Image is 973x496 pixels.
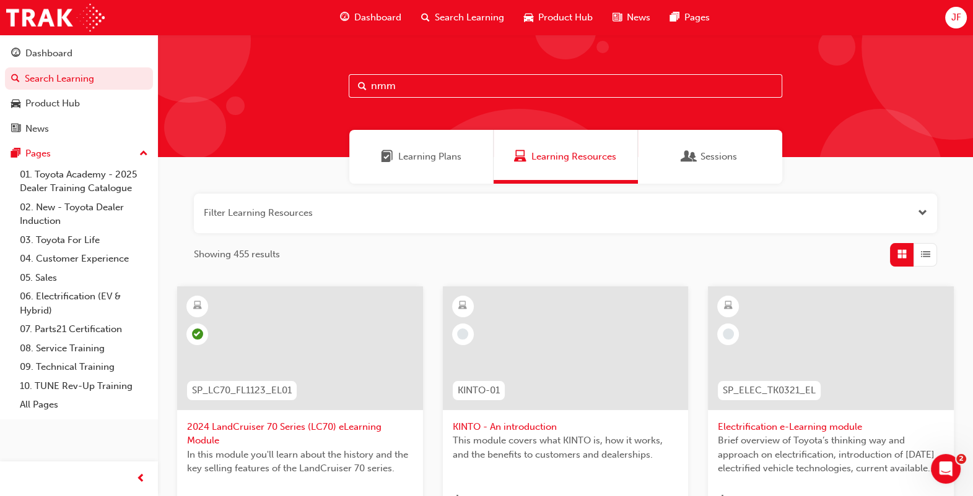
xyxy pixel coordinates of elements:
[931,454,961,484] iframe: Intercom live chat
[453,420,679,434] span: KINTO - An introduction
[684,11,710,25] span: Pages
[723,383,816,398] span: SP_ELEC_TK0321_EL
[956,454,966,464] span: 2
[453,434,679,461] span: This module covers what KINTO is, how it works, and the benefits to customers and dealerships.
[25,96,80,111] div: Product Hub
[514,150,526,164] span: Learning Resources
[531,150,616,164] span: Learning Resources
[421,10,430,25] span: search-icon
[15,395,153,414] a: All Pages
[945,7,967,28] button: JF
[25,122,49,136] div: News
[5,42,153,65] a: Dashboard
[11,148,20,160] span: pages-icon
[15,198,153,231] a: 02. New - Toyota Dealer Induction
[670,10,679,25] span: pages-icon
[340,10,349,25] span: guage-icon
[25,147,51,161] div: Pages
[457,328,468,340] span: learningRecordVerb_NONE-icon
[15,249,153,268] a: 04. Customer Experience
[15,320,153,339] a: 07. Parts21 Certification
[458,383,500,398] span: KINTO-01
[187,420,413,448] span: 2024 LandCruiser 70 Series (LC70) eLearning Module
[660,5,720,30] a: pages-iconPages
[358,79,367,93] span: Search
[951,11,961,25] span: JF
[5,118,153,140] a: News
[15,377,153,396] a: 10. TUNE Rev-Up Training
[494,130,638,184] a: Learning ResourcesLearning Resources
[15,357,153,377] a: 09. Technical Training
[139,146,148,162] span: up-icon
[6,4,105,32] img: Trak
[25,46,72,61] div: Dashboard
[349,74,782,98] input: Search...
[15,268,153,288] a: 05. Sales
[5,142,153,165] button: Pages
[627,11,650,25] span: News
[194,247,280,262] span: Showing 455 results
[683,150,696,164] span: Sessions
[15,165,153,198] a: 01. Toyota Academy - 2025 Dealer Training Catalogue
[5,92,153,115] a: Product Hub
[11,48,20,59] span: guage-icon
[11,98,20,109] span: car-icon
[349,130,494,184] a: Learning PlansLearning Plans
[5,40,153,142] button: DashboardSearch LearningProduct HubNews
[921,247,930,262] span: List
[524,10,533,25] span: car-icon
[538,11,593,25] span: Product Hub
[11,124,20,135] span: news-icon
[723,328,734,340] span: learningRecordVerb_NONE-icon
[613,10,622,25] span: news-icon
[15,339,153,358] a: 08. Service Training
[918,206,927,220] button: Open the filter
[603,5,660,30] a: news-iconNews
[354,11,401,25] span: Dashboard
[192,383,292,398] span: SP_LC70_FL1123_EL01
[435,11,504,25] span: Search Learning
[897,247,907,262] span: Grid
[398,150,461,164] span: Learning Plans
[381,150,393,164] span: Learning Plans
[136,471,146,487] span: prev-icon
[15,287,153,320] a: 06. Electrification (EV & Hybrid)
[15,231,153,250] a: 03. Toyota For Life
[724,298,733,314] span: learningResourceType_ELEARNING-icon
[718,434,944,476] span: Brief overview of Toyota’s thinking way and approach on electrification, introduction of [DATE] e...
[187,448,413,476] span: In this module you'll learn about the history and the key selling features of the LandCruiser 70 ...
[193,298,202,314] span: learningResourceType_ELEARNING-icon
[11,74,20,85] span: search-icon
[411,5,514,30] a: search-iconSearch Learning
[718,420,944,434] span: Electrification e-Learning module
[192,328,203,340] span: learningRecordVerb_PASS-icon
[458,298,467,314] span: learningResourceType_ELEARNING-icon
[514,5,603,30] a: car-iconProduct Hub
[700,150,737,164] span: Sessions
[5,67,153,90] a: Search Learning
[330,5,411,30] a: guage-iconDashboard
[638,130,782,184] a: SessionsSessions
